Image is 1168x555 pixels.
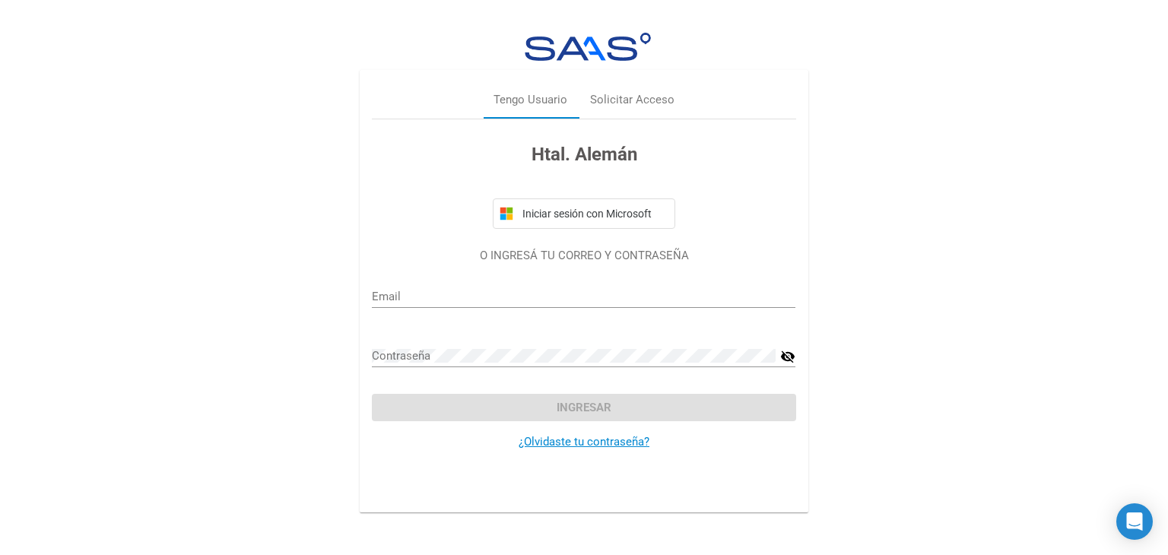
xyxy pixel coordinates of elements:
[519,435,649,449] a: ¿Olvidaste tu contraseña?
[372,394,795,421] button: Ingresar
[493,198,675,229] button: Iniciar sesión con Microsoft
[372,141,795,168] h3: Htal. Alemán
[590,92,674,109] div: Solicitar Acceso
[372,247,795,265] p: O INGRESÁ TU CORREO Y CONTRASEÑA
[557,401,611,414] span: Ingresar
[780,347,795,366] mat-icon: visibility_off
[519,208,668,220] span: Iniciar sesión con Microsoft
[1116,503,1153,540] div: Open Intercom Messenger
[494,92,567,109] div: Tengo Usuario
